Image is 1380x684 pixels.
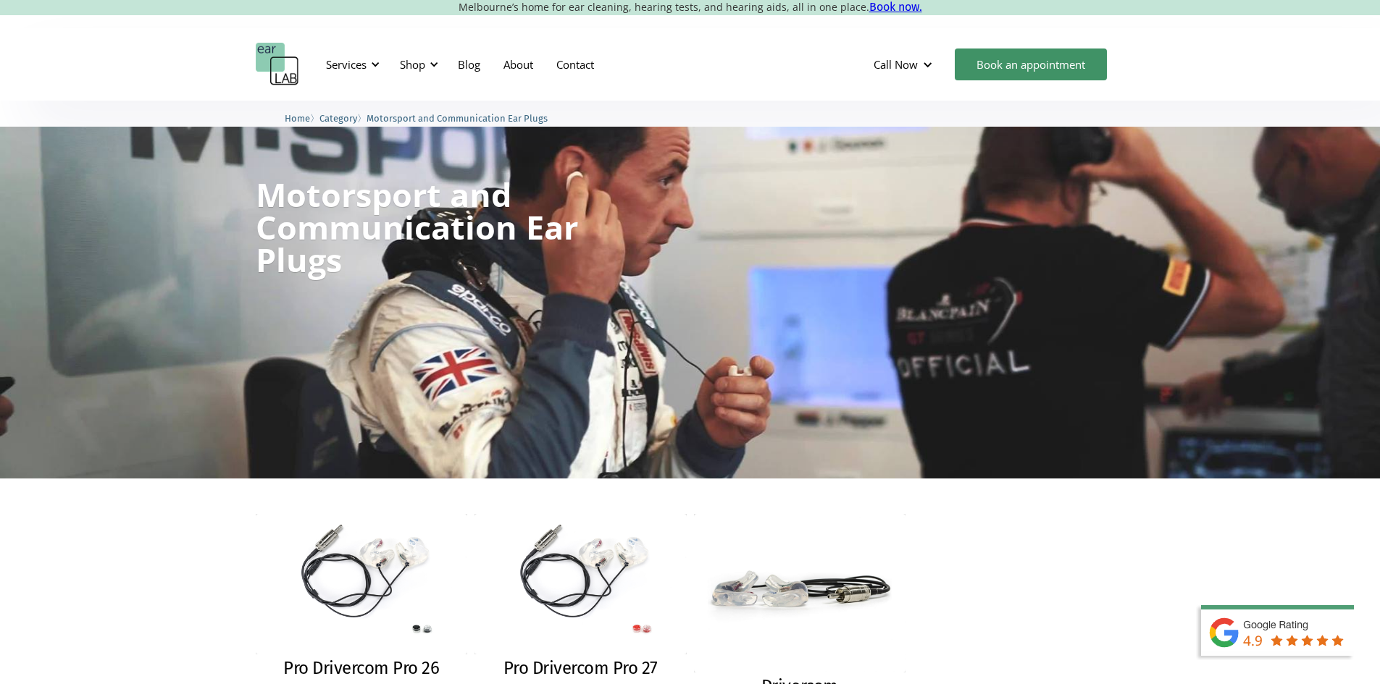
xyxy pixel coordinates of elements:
li: 〉 [319,111,367,126]
a: Contact [545,43,606,85]
div: Services [326,57,367,72]
img: Drivercom [694,514,906,672]
div: Shop [400,57,425,72]
a: Category [319,111,357,124]
span: Category [319,113,357,124]
img: Pro Drivercom Pro 26 [256,514,468,654]
h2: Pro Drivercom Pro 27 [503,658,658,679]
div: Services [317,43,384,86]
div: Shop [391,43,443,86]
a: Blog [446,43,492,85]
h2: Pro Drivercom Pro 26 [283,658,439,679]
a: Motorsport and Communication Ear Plugs [367,111,548,124]
div: Call Now [862,43,948,86]
a: home [256,43,299,86]
div: Call Now [874,57,918,72]
a: Home [285,111,310,124]
img: Pro Drivercom Pro 27 [474,514,687,654]
a: Book an appointment [955,48,1107,80]
h1: Motorsport and Communication Ear Plugs [256,178,641,276]
span: Motorsport and Communication Ear Plugs [367,113,548,124]
li: 〉 [285,111,319,126]
span: Home [285,113,310,124]
a: About [492,43,545,85]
